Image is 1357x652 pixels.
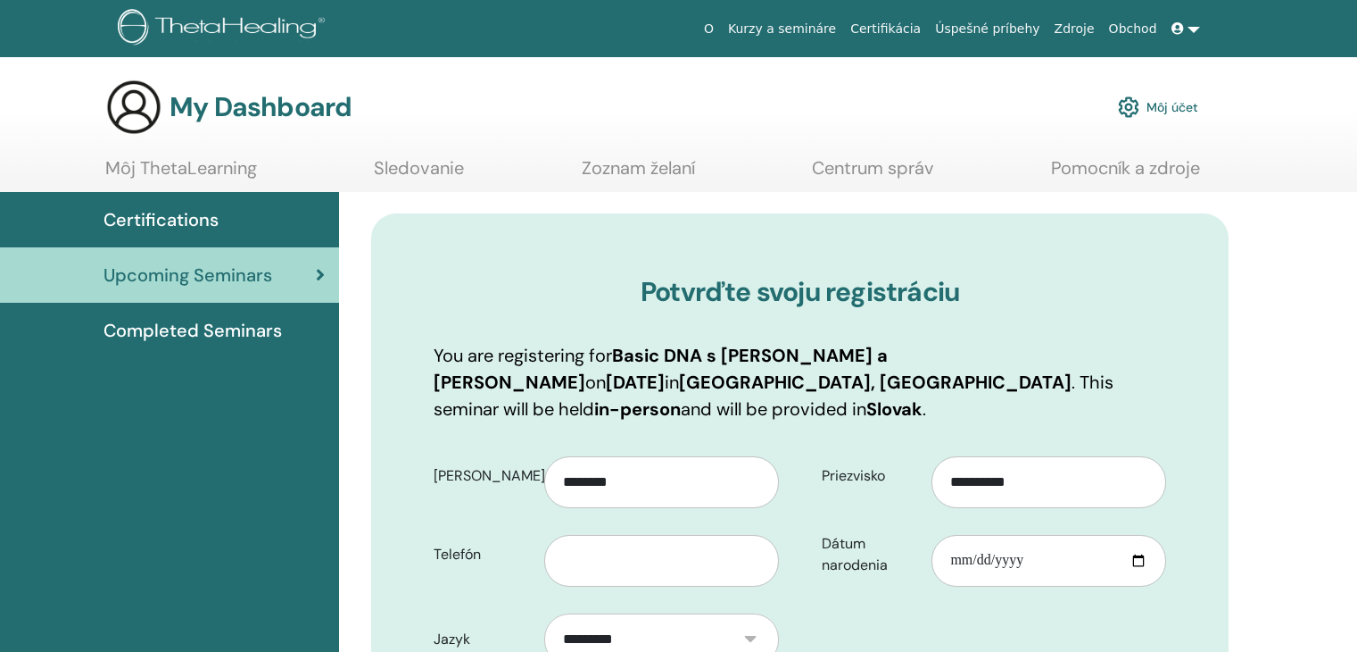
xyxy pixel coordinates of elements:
img: cog.svg [1118,92,1139,122]
label: Dátum narodenia [808,527,932,582]
h3: My Dashboard [170,91,352,123]
label: Priezvisko [808,459,932,493]
img: logo.png [118,9,331,49]
a: Môj ThetaLearning [105,157,257,192]
a: Pomocník a zdroje [1051,157,1200,192]
a: Zdroje [1047,13,1102,46]
b: Basic DNA s [PERSON_NAME] a [PERSON_NAME] [434,344,888,394]
b: [DATE] [606,371,665,394]
a: Úspešné príbehy [928,13,1047,46]
b: [GEOGRAPHIC_DATA], [GEOGRAPHIC_DATA] [679,371,1072,394]
a: Sledovanie [374,157,464,192]
a: Obchod [1102,13,1164,46]
img: generic-user-icon.jpg [105,79,162,136]
a: Môj účet [1118,88,1198,127]
span: Certifications [103,206,219,233]
h3: Potvrďte svoju registráciu [434,276,1166,308]
span: Upcoming Seminars [103,262,272,288]
a: Zoznam želaní [582,157,695,192]
label: [PERSON_NAME] [420,459,544,493]
b: Slovak [866,397,923,421]
a: Centrum správ [812,157,934,192]
a: Certifikácia [843,13,928,46]
a: O [697,13,721,46]
span: Completed Seminars [103,317,282,344]
a: Kurzy a semináre [721,13,843,46]
b: in-person [594,397,681,421]
label: Telefón [420,538,544,572]
p: You are registering for on in . This seminar will be held and will be provided in . [434,342,1166,422]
